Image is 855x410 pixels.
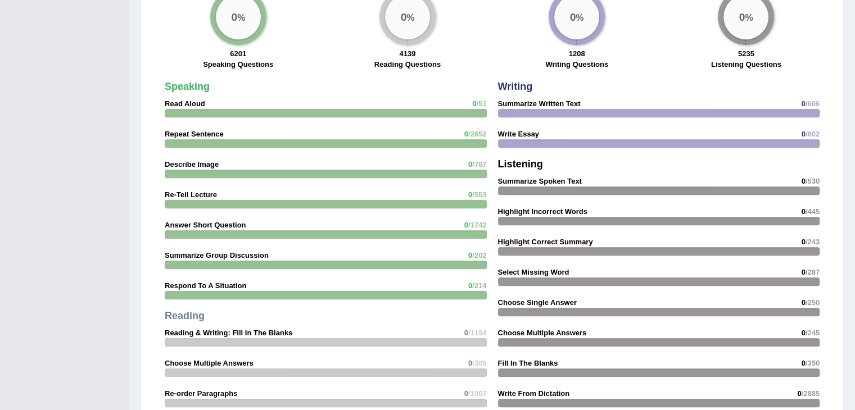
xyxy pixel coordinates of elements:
strong: Answer Short Question [165,221,246,229]
big: 0 [570,11,576,23]
span: /202 [472,251,486,259]
span: /530 [806,177,820,185]
strong: Respond To A Situation [165,281,246,290]
strong: 4139 [399,49,415,58]
strong: 6201 [230,49,246,58]
span: 0 [801,329,805,337]
strong: Choose Multiple Answers [165,359,254,367]
label: Writing Questions [545,59,608,70]
big: 0 [400,11,406,23]
span: 0 [464,130,468,138]
strong: Writing [498,81,533,92]
span: 0 [468,190,472,199]
span: 0 [468,359,472,367]
strong: Choose Multiple Answers [498,329,587,337]
big: 0 [231,11,237,23]
span: /51 [476,99,486,108]
span: 0 [801,359,805,367]
span: /1194 [468,329,487,337]
strong: Choose Single Answer [498,298,577,307]
strong: Reading & Writing: Fill In The Blanks [165,329,292,337]
span: 0 [464,389,468,398]
strong: Repeat Sentence [165,130,224,138]
span: 0 [801,207,805,216]
strong: Summarize Group Discussion [165,251,269,259]
strong: Speaking [165,81,210,92]
span: /245 [806,329,820,337]
strong: Highlight Correct Summary [498,238,593,246]
strong: Read Aloud [165,99,205,108]
span: 0 [468,251,472,259]
span: /553 [472,190,486,199]
span: /602 [806,130,820,138]
span: /445 [806,207,820,216]
strong: Summarize Spoken Text [498,177,582,185]
span: /2885 [801,389,820,398]
span: 0 [801,268,805,276]
span: 0 [801,130,805,138]
big: 0 [739,11,745,23]
strong: Fill In The Blanks [498,359,558,367]
span: 0 [468,281,472,290]
span: /787 [472,160,486,168]
label: Reading Questions [374,59,441,70]
strong: Reading [165,310,205,321]
span: 0 [797,389,801,398]
span: 0 [801,298,805,307]
strong: Re-Tell Lecture [165,190,217,199]
strong: Select Missing Word [498,268,569,276]
span: /1007 [468,389,487,398]
strong: Describe Image [165,160,219,168]
span: 0 [464,329,468,337]
span: /1742 [468,221,487,229]
span: /250 [806,298,820,307]
strong: Re-order Paragraphs [165,389,237,398]
span: /2652 [468,130,487,138]
span: /243 [806,238,820,246]
strong: 1208 [569,49,585,58]
span: /305 [472,359,486,367]
strong: Write Essay [498,130,539,138]
label: Speaking Questions [203,59,273,70]
strong: 5235 [738,49,754,58]
strong: Listening [498,158,543,170]
label: Listening Questions [711,59,781,70]
span: /287 [806,268,820,276]
span: /214 [472,281,486,290]
span: 0 [801,99,805,108]
span: 0 [801,238,805,246]
span: 0 [801,177,805,185]
strong: Write From Dictation [498,389,570,398]
span: 0 [464,221,468,229]
span: /606 [806,99,820,108]
strong: Highlight Incorrect Words [498,207,587,216]
span: 0 [468,160,472,168]
span: /350 [806,359,820,367]
span: 0 [472,99,476,108]
strong: Summarize Written Text [498,99,581,108]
